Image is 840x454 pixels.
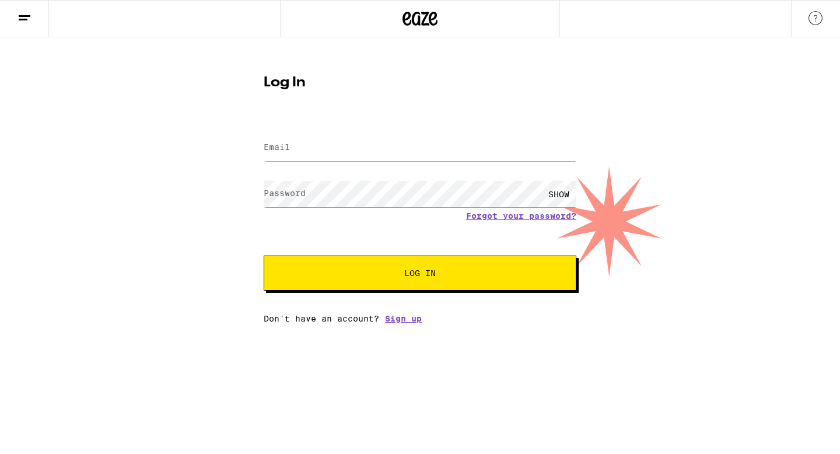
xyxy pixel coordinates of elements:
label: Email [264,142,290,152]
a: Forgot your password? [466,211,576,221]
div: SHOW [541,181,576,207]
span: Log In [404,269,436,277]
label: Password [264,188,306,198]
h1: Log In [264,76,576,90]
input: Email [264,135,576,161]
a: Sign up [385,314,422,323]
div: Don't have an account? [264,314,576,323]
button: Log In [264,256,576,291]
